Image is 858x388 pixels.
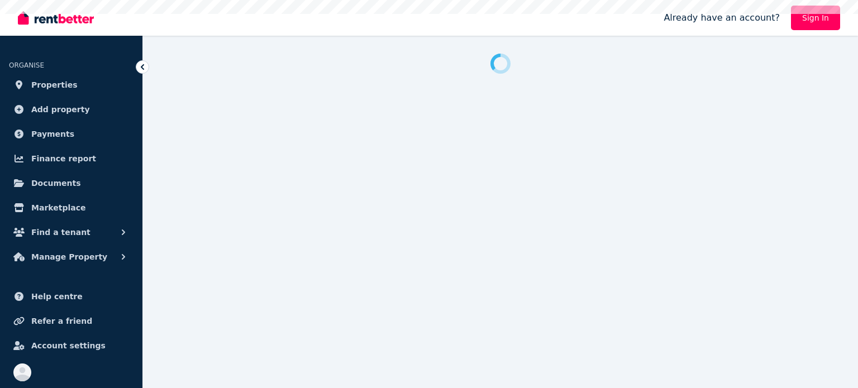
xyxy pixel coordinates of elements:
[791,6,840,30] a: Sign In
[9,74,134,96] a: Properties
[31,78,78,92] span: Properties
[9,310,134,332] a: Refer a friend
[31,290,83,303] span: Help centre
[9,98,134,121] a: Add property
[9,123,134,145] a: Payments
[31,127,74,141] span: Payments
[18,9,94,26] img: RentBetter
[31,152,96,165] span: Finance report
[664,11,780,25] span: Already have an account?
[9,285,134,308] a: Help centre
[31,201,85,214] span: Marketplace
[31,176,81,190] span: Documents
[31,339,106,352] span: Account settings
[9,197,134,219] a: Marketplace
[9,246,134,268] button: Manage Property
[31,103,90,116] span: Add property
[31,226,90,239] span: Find a tenant
[9,61,44,69] span: ORGANISE
[31,250,107,264] span: Manage Property
[9,221,134,243] button: Find a tenant
[31,314,92,328] span: Refer a friend
[9,172,134,194] a: Documents
[9,334,134,357] a: Account settings
[9,147,134,170] a: Finance report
